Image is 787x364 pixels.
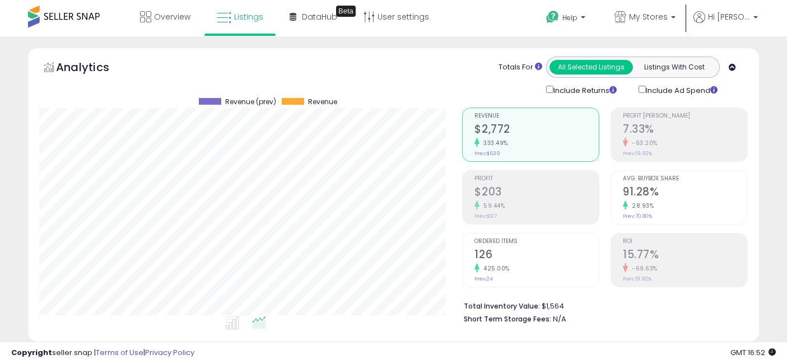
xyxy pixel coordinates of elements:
small: 425.00% [479,264,510,273]
div: seller snap | | [11,348,194,358]
span: Avg. Buybox Share [623,176,747,182]
h2: $2,772 [474,123,599,138]
h2: 15.77% [623,248,747,263]
small: 28.93% [628,202,654,210]
span: ROI [623,239,747,245]
span: Overview [154,11,190,22]
small: 333.49% [479,139,508,147]
span: Revenue [474,113,599,119]
h5: Analytics [56,59,131,78]
span: N/A [553,314,566,324]
a: Terms of Use [96,347,143,358]
small: 59.44% [479,202,505,210]
span: Revenue (prev) [225,98,276,106]
li: $1,564 [464,298,739,312]
h2: 91.28% [623,185,747,200]
span: Profit [PERSON_NAME] [623,113,747,119]
small: Prev: 24 [474,276,493,282]
h2: $203 [474,185,599,200]
span: My Stores [629,11,668,22]
span: Listings [234,11,263,22]
i: Get Help [546,10,560,24]
div: Include Ad Spend [630,83,735,96]
b: Short Term Storage Fees: [464,314,551,324]
a: Help [537,2,597,36]
button: Listings With Cost [632,60,716,74]
span: Ordered Items [474,239,599,245]
b: Total Inventory Value: [464,301,540,311]
small: -69.63% [628,264,658,273]
small: -63.20% [628,139,658,147]
div: Tooltip anchor [336,6,356,17]
div: Include Returns [538,83,630,96]
strong: Copyright [11,347,52,358]
small: Prev: $639 [474,150,500,157]
a: Privacy Policy [145,347,194,358]
span: Profit [474,176,599,182]
span: 2025-09-16 16:52 GMT [730,347,776,358]
span: DataHub [302,11,337,22]
span: Help [562,13,578,22]
div: Totals For [499,62,542,73]
h2: 126 [474,248,599,263]
span: Revenue [308,98,337,106]
small: Prev: 19.92% [623,150,652,157]
h2: 7.33% [623,123,747,138]
small: Prev: 70.80% [623,213,652,220]
a: Hi [PERSON_NAME] [693,11,758,36]
small: Prev: 51.92% [623,276,651,282]
button: All Selected Listings [549,60,633,74]
small: Prev: $127 [474,213,497,220]
span: Hi [PERSON_NAME] [708,11,750,22]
